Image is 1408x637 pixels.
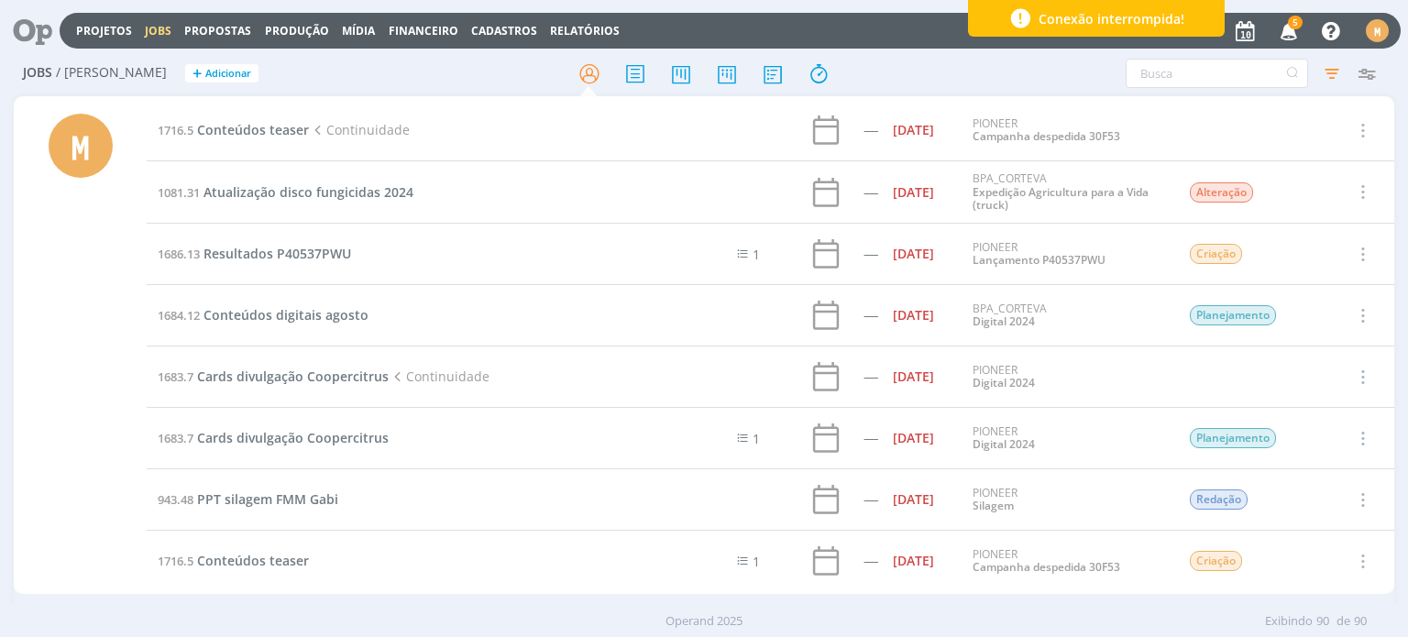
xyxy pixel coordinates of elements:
[203,183,413,201] span: Atualização disco fungicidas 2024
[158,552,309,569] a: 1716.5Conteúdos teaser
[893,555,934,567] div: [DATE]
[336,24,380,38] button: Mídia
[466,24,543,38] button: Cadastros
[197,552,309,569] span: Conteúdos teaser
[71,24,137,38] button: Projetos
[139,24,177,38] button: Jobs
[158,430,193,446] span: 1683.7
[76,23,132,38] a: Projetos
[158,246,200,262] span: 1686.13
[158,368,193,385] span: 1683.7
[973,425,1161,452] div: PIONEER
[1265,612,1313,631] span: Exibindo
[1039,9,1184,28] span: Conexão interrompida!
[863,370,877,383] div: -----
[893,493,934,506] div: [DATE]
[1288,16,1303,29] span: 5
[158,553,193,569] span: 1716.5
[56,65,167,81] span: / [PERSON_NAME]
[973,548,1161,575] div: PIONEER
[265,23,329,38] a: Produção
[973,128,1120,144] a: Campanha despedida 30F53
[863,247,877,260] div: -----
[145,23,171,38] a: Jobs
[205,68,251,80] span: Adicionar
[1190,305,1276,325] span: Planejamento
[1354,612,1367,631] span: 90
[158,184,200,201] span: 1081.31
[309,121,409,138] span: Continuidade
[158,121,309,138] a: 1716.5Conteúdos teaser
[1366,19,1389,42] div: M
[973,313,1035,329] a: Digital 2024
[203,306,368,324] span: Conteúdos digitais agosto
[179,24,257,38] button: Propostas
[23,65,52,81] span: Jobs
[863,186,877,199] div: -----
[973,172,1161,212] div: BPA_CORTEVA
[893,370,934,383] div: [DATE]
[158,183,413,201] a: 1081.31Atualização disco fungicidas 2024
[1190,244,1242,264] span: Criação
[893,247,934,260] div: [DATE]
[192,64,202,83] span: +
[197,429,389,446] span: Cards divulgação Coopercitrus
[973,487,1161,513] div: PIONEER
[389,368,489,385] span: Continuidade
[550,23,620,38] a: Relatórios
[893,432,934,445] div: [DATE]
[863,124,877,137] div: -----
[973,302,1161,329] div: BPA_CORTEVA
[342,23,375,38] a: Mídia
[1190,428,1276,448] span: Planejamento
[158,245,351,262] a: 1686.13Resultados P40537PWU
[973,117,1161,144] div: PIONEER
[973,375,1035,390] a: Digital 2024
[1336,612,1350,631] span: de
[893,124,934,137] div: [DATE]
[973,498,1014,513] a: Silagem
[158,368,389,385] a: 1683.7Cards divulgação Coopercitrus
[863,555,877,567] div: -----
[383,24,464,38] button: Financeiro
[973,364,1161,390] div: PIONEER
[973,241,1161,268] div: PIONEER
[158,429,389,446] a: 1683.7Cards divulgação Coopercitrus
[185,64,258,83] button: +Adicionar
[158,122,193,138] span: 1716.5
[389,23,458,38] a: Financeiro
[893,186,934,199] div: [DATE]
[1269,15,1306,48] button: 5
[753,553,760,570] span: 1
[197,121,309,138] span: Conteúdos teaser
[197,490,338,508] span: PPT silagem FMM Gabi
[1190,182,1253,203] span: Alteração
[973,252,1105,268] a: Lançamento P40537PWU
[49,114,113,178] div: M
[1190,489,1248,510] span: Redação
[973,436,1035,452] a: Digital 2024
[1365,15,1390,47] button: M
[184,23,251,38] span: Propostas
[863,493,877,506] div: -----
[753,246,760,263] span: 1
[158,490,338,508] a: 943.48PPT silagem FMM Gabi
[197,368,389,385] span: Cards divulgação Coopercitrus
[863,309,877,322] div: -----
[203,245,351,262] span: Resultados P40537PWU
[259,24,335,38] button: Produção
[1316,612,1329,631] span: 90
[893,309,934,322] div: [DATE]
[544,24,625,38] button: Relatórios
[973,559,1120,575] a: Campanha despedida 30F53
[158,491,193,508] span: 943.48
[973,184,1149,213] a: Expedição Agricultura para a Vida (truck)
[158,307,200,324] span: 1684.12
[1126,59,1308,88] input: Busca
[158,306,368,324] a: 1684.12Conteúdos digitais agosto
[471,23,537,38] span: Cadastros
[1190,551,1242,571] span: Criação
[753,430,760,447] span: 1
[863,432,877,445] div: -----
